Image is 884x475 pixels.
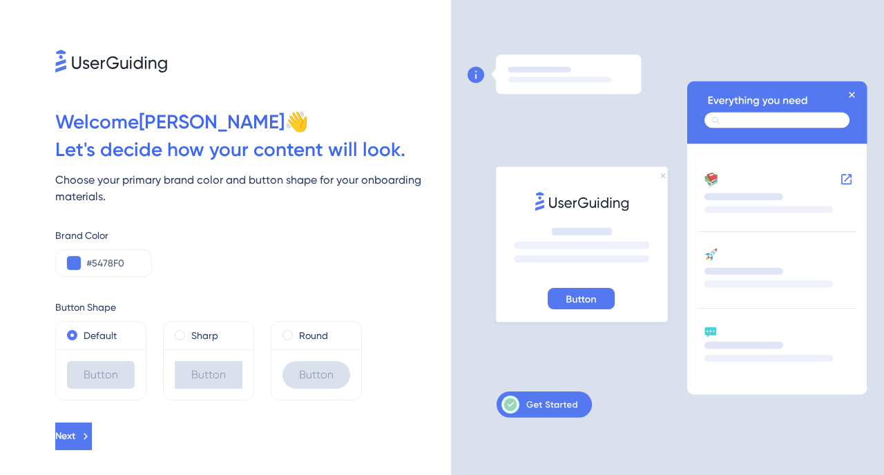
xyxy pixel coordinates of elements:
label: Sharp [191,327,218,344]
div: Button [175,361,242,389]
div: Brand Color [55,227,451,244]
div: Button [282,361,350,389]
button: Next [55,423,92,450]
div: Choose your primary brand color and button shape for your onboarding materials. [55,172,451,205]
label: Default [84,327,117,344]
div: Let ' s decide how your content will look. [55,136,451,164]
div: Button [67,361,135,389]
div: Welcome [PERSON_NAME] 👋 [55,108,451,136]
div: Button Shape [55,299,451,316]
label: Round [299,327,328,344]
span: Next [55,428,75,445]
